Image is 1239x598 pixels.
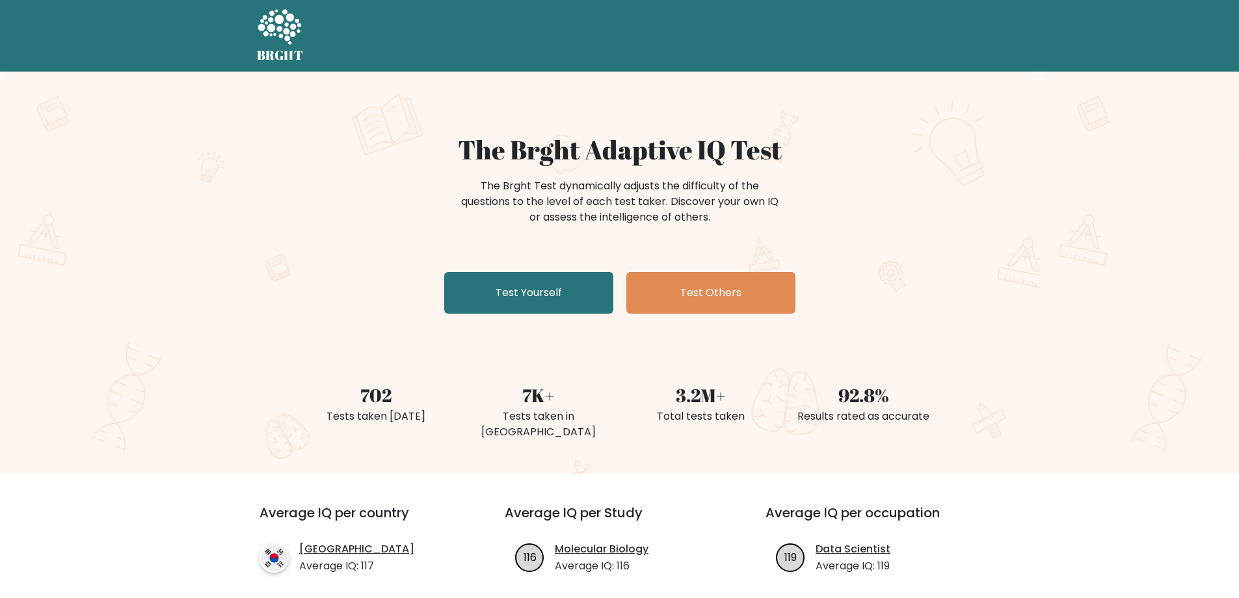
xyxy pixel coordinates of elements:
div: Tests taken in [GEOGRAPHIC_DATA] [465,409,612,440]
a: Test Others [626,272,795,314]
img: country [260,543,289,573]
a: Data Scientist [816,541,890,557]
text: 116 [524,549,537,564]
p: Average IQ: 116 [555,558,648,574]
h1: The Brght Adaptive IQ Test [302,134,937,165]
p: Average IQ: 119 [816,558,890,574]
p: Average IQ: 117 [299,558,414,574]
div: 702 [302,381,449,409]
div: 92.8% [790,381,937,409]
h5: BRGHT [257,48,304,63]
a: Test Yourself [444,272,613,314]
a: Molecular Biology [555,541,648,557]
div: Tests taken [DATE] [302,409,449,424]
h3: Average IQ per Study [505,505,734,536]
div: 3.2M+ [628,381,775,409]
text: 119 [784,549,797,564]
div: Total tests taken [628,409,775,424]
div: 7K+ [465,381,612,409]
div: The Brght Test dynamically adjusts the difficulty of the questions to the level of each test take... [457,178,782,225]
div: Results rated as accurate [790,409,937,424]
a: BRGHT [257,5,304,66]
h3: Average IQ per occupation [766,505,995,536]
h3: Average IQ per country [260,505,458,536]
a: [GEOGRAPHIC_DATA] [299,541,414,557]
